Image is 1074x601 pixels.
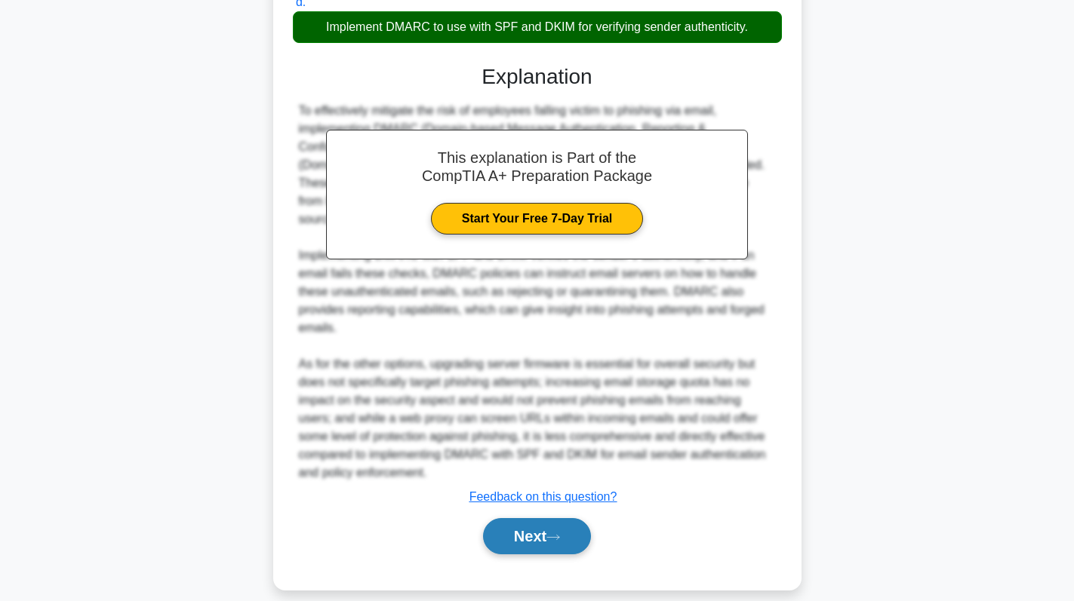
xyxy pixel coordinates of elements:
[299,102,776,482] div: To effectively mitigate the risk of employees falling victim to phishing via email, implementing ...
[483,518,591,554] button: Next
[293,11,782,43] div: Implement DMARC to use with SPF and DKIM for verifying sender authenticity.
[431,203,643,235] a: Start Your Free 7-Day Trial
[469,490,617,503] a: Feedback on this question?
[302,64,773,90] h3: Explanation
